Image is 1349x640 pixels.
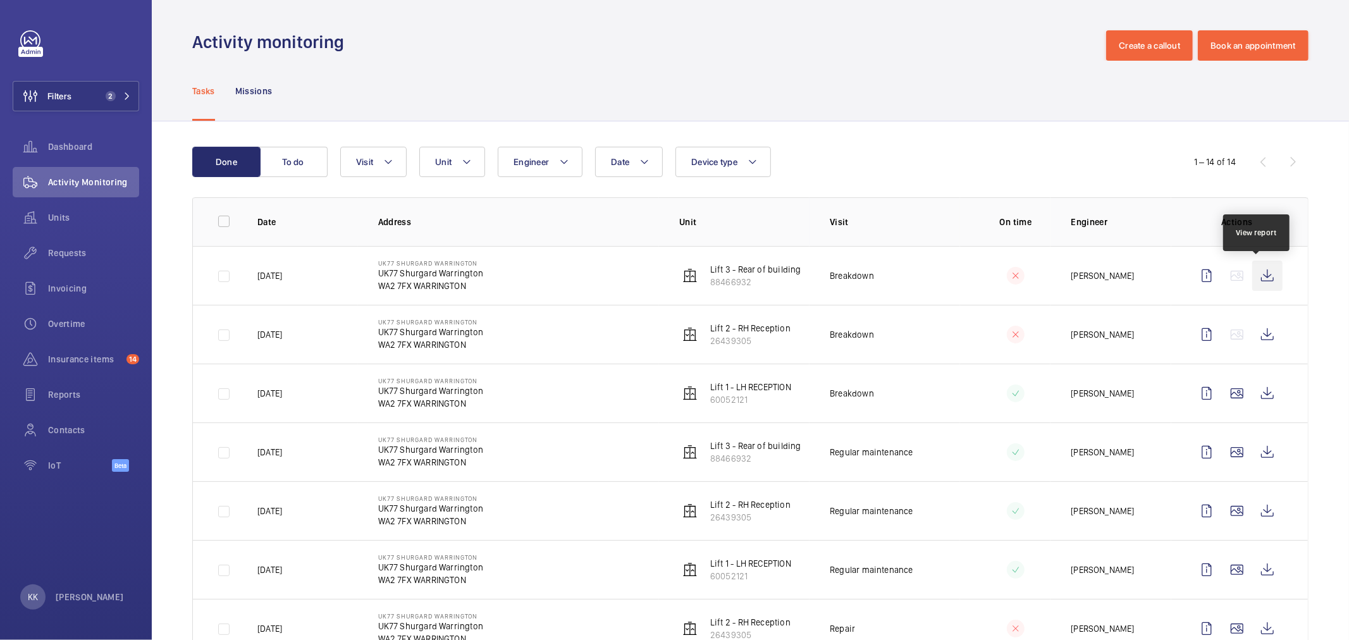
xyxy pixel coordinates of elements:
p: Repair [830,622,855,635]
p: Lift 3 - Rear of building [710,263,801,276]
p: UK77 Shurgard Warrington [378,620,483,632]
p: [PERSON_NAME] [1071,622,1134,635]
p: WA2 7FX WARRINGTON [378,338,483,351]
button: Visit [340,147,407,177]
p: WA2 7FX WARRINGTON [378,280,483,292]
span: Activity Monitoring [48,176,139,188]
p: Lift 3 - Rear of building [710,440,801,452]
p: 26439305 [710,335,791,347]
p: Breakdown [830,328,874,341]
button: Date [595,147,663,177]
p: [DATE] [257,563,282,576]
button: To do [259,147,328,177]
p: [PERSON_NAME] [1071,387,1134,400]
span: Visit [356,157,373,167]
span: Engineer [514,157,549,167]
p: Address [378,216,659,228]
p: UK77 Shurgard Warrington [378,436,483,443]
p: [DATE] [257,269,282,282]
span: Filters [47,90,71,102]
img: elevator.svg [682,268,698,283]
p: Lift 2 - RH Reception [710,616,791,629]
button: Unit [419,147,485,177]
span: Device type [691,157,737,167]
p: UK77 Shurgard Warrington [378,495,483,502]
span: Unit [435,157,452,167]
button: Create a callout [1106,30,1193,61]
img: elevator.svg [682,386,698,401]
p: 60052121 [710,393,791,406]
p: UK77 Shurgard Warrington [378,326,483,338]
span: Reports [48,388,139,401]
button: Book an appointment [1198,30,1309,61]
p: [PERSON_NAME] [1071,269,1134,282]
p: Lift 2 - RH Reception [710,322,791,335]
p: 26439305 [710,511,791,524]
span: Requests [48,247,139,259]
span: Units [48,211,139,224]
span: Date [611,157,629,167]
div: View report [1236,227,1277,238]
span: Invoicing [48,282,139,295]
p: WA2 7FX WARRINGTON [378,515,483,527]
p: [DATE] [257,446,282,458]
img: elevator.svg [682,562,698,577]
p: [DATE] [257,387,282,400]
p: Actions [1192,216,1283,228]
p: [PERSON_NAME] [1071,328,1134,341]
span: Overtime [48,317,139,330]
span: Insurance items [48,353,121,366]
p: Regular maintenance [830,446,913,458]
p: [PERSON_NAME] [1071,446,1134,458]
p: Date [257,216,358,228]
button: Device type [675,147,771,177]
p: 88466932 [710,452,801,465]
h1: Activity monitoring [192,30,352,54]
p: WA2 7FX WARRINGTON [378,456,483,469]
button: Done [192,147,261,177]
p: 60052121 [710,570,791,582]
p: Breakdown [830,387,874,400]
p: Lift 2 - RH Reception [710,498,791,511]
p: [PERSON_NAME] [1071,505,1134,517]
p: [DATE] [257,505,282,517]
img: elevator.svg [682,327,698,342]
span: Dashboard [48,140,139,153]
span: Contacts [48,424,139,436]
div: 1 – 14 of 14 [1194,156,1236,168]
button: Filters2 [13,81,139,111]
p: Lift 1 - LH RECEPTION [710,381,791,393]
p: UK77 Shurgard Warrington [378,612,483,620]
p: UK77 Shurgard Warrington [378,561,483,574]
p: 88466932 [710,276,801,288]
p: [PERSON_NAME] [1071,563,1134,576]
p: Unit [679,216,810,228]
img: elevator.svg [682,621,698,636]
p: UK77 Shurgard Warrington [378,443,483,456]
p: Engineer [1071,216,1171,228]
p: KK [28,591,38,603]
p: Missions [235,85,273,97]
p: Breakdown [830,269,874,282]
img: elevator.svg [682,445,698,460]
p: UK77 Shurgard Warrington [378,553,483,561]
p: Visit [830,216,960,228]
p: UK77 Shurgard Warrington [378,502,483,515]
p: Regular maintenance [830,505,913,517]
p: Regular maintenance [830,563,913,576]
button: Engineer [498,147,582,177]
span: 2 [106,91,116,101]
p: Lift 1 - LH RECEPTION [710,557,791,570]
p: [PERSON_NAME] [56,591,124,603]
p: Tasks [192,85,215,97]
p: UK77 Shurgard Warrington [378,385,483,397]
p: WA2 7FX WARRINGTON [378,574,483,586]
p: [DATE] [257,328,282,341]
p: UK77 Shurgard Warrington [378,318,483,326]
p: UK77 Shurgard Warrington [378,267,483,280]
p: On time [980,216,1050,228]
p: WA2 7FX WARRINGTON [378,397,483,410]
span: Beta [112,459,129,472]
p: UK77 Shurgard Warrington [378,377,483,385]
img: elevator.svg [682,503,698,519]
